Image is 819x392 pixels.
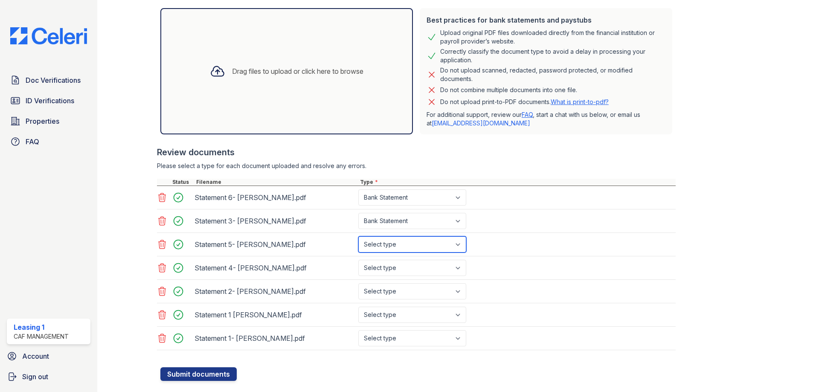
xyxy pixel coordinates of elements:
[195,238,355,251] div: Statement 5- [PERSON_NAME].pdf
[22,372,48,382] span: Sign out
[14,322,69,332] div: Leasing 1
[427,110,665,128] p: For additional support, review our , start a chat with us below, or email us at
[551,98,609,105] a: What is print-to-pdf?
[157,146,676,158] div: Review documents
[522,111,533,118] a: FAQ
[7,113,90,130] a: Properties
[440,66,665,83] div: Do not upload scanned, redacted, password protected, or modified documents.
[440,98,609,106] p: Do not upload print-to-PDF documents.
[7,92,90,109] a: ID Verifications
[232,66,363,76] div: Drag files to upload or click here to browse
[157,162,676,170] div: Please select a type for each document uploaded and resolve any errors.
[26,116,59,126] span: Properties
[26,75,81,85] span: Doc Verifications
[195,261,355,275] div: Statement 4- [PERSON_NAME].pdf
[26,136,39,147] span: FAQ
[195,331,355,345] div: Statement 1- [PERSON_NAME].pdf
[160,367,237,381] button: Submit documents
[195,285,355,298] div: Statement 2- [PERSON_NAME].pdf
[440,85,577,95] div: Do not combine multiple documents into one file.
[171,179,195,186] div: Status
[3,348,94,365] a: Account
[14,332,69,341] div: CAF Management
[195,308,355,322] div: Statement 1 [PERSON_NAME].pdf
[427,15,665,25] div: Best practices for bank statements and paystubs
[7,133,90,150] a: FAQ
[22,351,49,361] span: Account
[195,191,355,204] div: Statement 6- [PERSON_NAME].pdf
[440,47,665,64] div: Correctly classify the document type to avoid a delay in processing your application.
[195,179,358,186] div: Filename
[440,29,665,46] div: Upload original PDF files downloaded directly from the financial institution or payroll provider’...
[432,119,530,127] a: [EMAIL_ADDRESS][DOMAIN_NAME]
[3,27,94,44] img: CE_Logo_Blue-a8612792a0a2168367f1c8372b55b34899dd931a85d93a1a3d3e32e68fde9ad4.png
[358,179,676,186] div: Type
[195,214,355,228] div: Statement 3- [PERSON_NAME].pdf
[7,72,90,89] a: Doc Verifications
[3,368,94,385] a: Sign out
[26,96,74,106] span: ID Verifications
